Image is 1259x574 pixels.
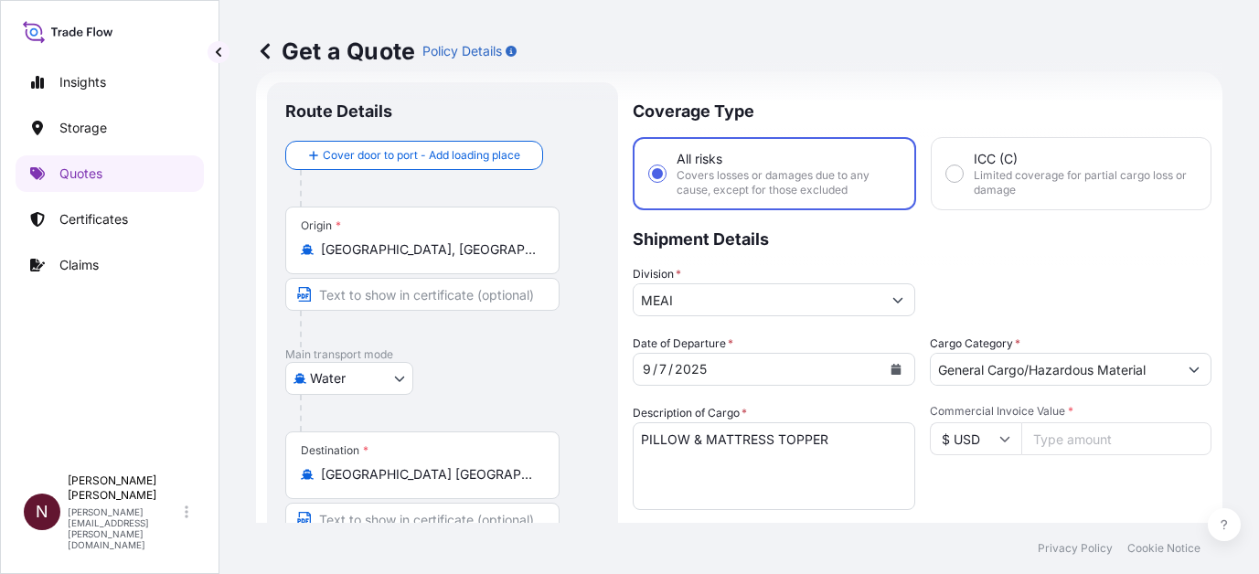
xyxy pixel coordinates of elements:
[633,265,681,283] label: Division
[36,503,48,521] span: N
[677,150,722,168] span: All risks
[68,473,181,503] p: [PERSON_NAME] [PERSON_NAME]
[422,42,502,60] p: Policy Details
[634,283,881,316] input: Type to search division
[881,283,914,316] button: Show suggestions
[301,218,341,233] div: Origin
[1178,353,1211,386] button: Show suggestions
[16,110,204,146] a: Storage
[285,101,392,122] p: Route Details
[677,168,900,197] span: Covers losses or damages due to any cause, except for those excluded
[285,278,560,311] input: Text to appear on certificate
[633,422,915,510] textarea: PILLOW & MATTRESS TOPPER
[641,358,653,380] div: month,
[285,141,543,170] button: Cover door to port - Add loading place
[1127,541,1200,556] a: Cookie Notice
[653,358,657,380] div: /
[59,73,106,91] p: Insights
[946,165,963,182] input: ICC (C)Limited coverage for partial cargo loss or damage
[16,247,204,283] a: Claims
[285,503,560,536] input: Text to appear on certificate
[668,358,673,380] div: /
[256,37,415,66] p: Get a Quote
[59,256,99,274] p: Claims
[974,150,1018,168] span: ICC (C)
[931,353,1179,386] input: Select a commodity type
[16,155,204,192] a: Quotes
[633,210,1211,265] p: Shipment Details
[633,82,1211,137] p: Coverage Type
[59,119,107,137] p: Storage
[930,404,1212,419] span: Commercial Invoice Value
[321,465,537,484] input: Destination
[323,146,520,165] span: Cover door to port - Add loading place
[673,358,709,380] div: year,
[1021,422,1212,455] input: Type amount
[285,347,600,362] p: Main transport mode
[310,369,346,388] span: Water
[1038,541,1113,556] a: Privacy Policy
[321,240,537,259] input: Origin
[930,335,1020,353] label: Cargo Category
[301,443,368,458] div: Destination
[59,165,102,183] p: Quotes
[881,355,911,384] button: Calendar
[285,362,413,395] button: Select transport
[16,64,204,101] a: Insights
[633,335,733,353] span: Date of Departure
[633,404,747,422] label: Description of Cargo
[974,168,1197,197] span: Limited coverage for partial cargo loss or damage
[59,210,128,229] p: Certificates
[649,165,666,182] input: All risksCovers losses or damages due to any cause, except for those excluded
[16,201,204,238] a: Certificates
[657,358,668,380] div: day,
[68,506,181,550] p: [PERSON_NAME][EMAIL_ADDRESS][PERSON_NAME][DOMAIN_NAME]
